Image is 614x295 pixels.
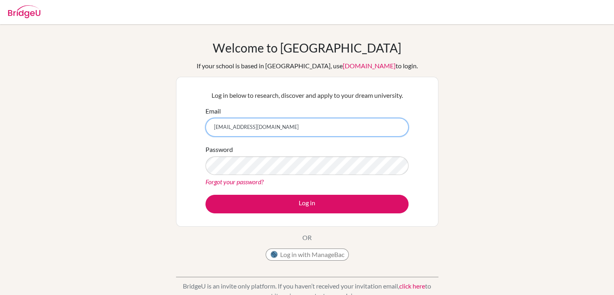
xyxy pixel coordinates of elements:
[205,178,264,185] a: Forgot your password?
[205,91,409,100] p: Log in below to research, discover and apply to your dream university.
[197,61,418,71] div: If your school is based in [GEOGRAPHIC_DATA], use to login.
[213,40,401,55] h1: Welcome to [GEOGRAPHIC_DATA]
[205,195,409,213] button: Log in
[399,282,425,290] a: click here
[343,62,396,70] a: [DOMAIN_NAME]
[8,5,40,18] img: Bridge-U
[266,249,349,261] button: Log in with ManageBac
[205,145,233,154] label: Password
[205,106,221,116] label: Email
[302,233,312,242] p: OR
